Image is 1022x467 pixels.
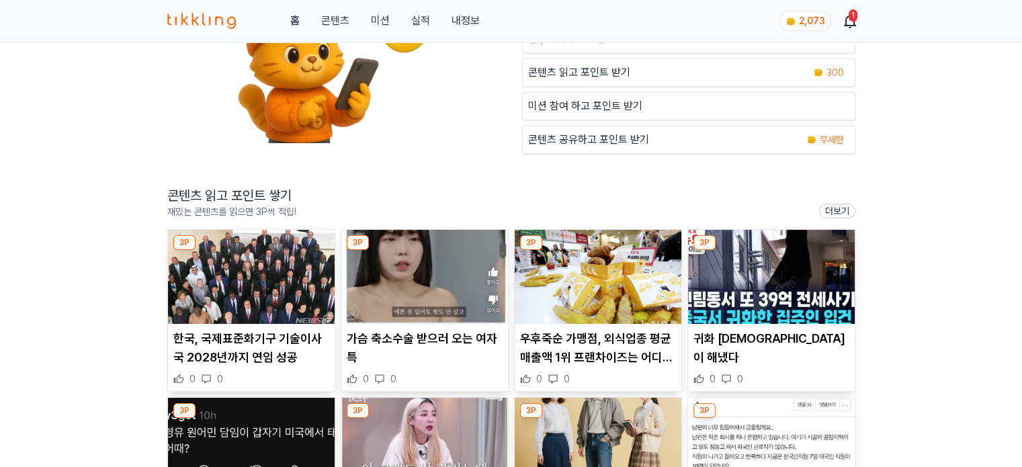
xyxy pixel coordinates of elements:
[849,9,857,22] div: 1
[347,235,369,250] div: 3P
[693,403,716,418] div: 3P
[217,372,223,386] span: 0
[167,229,335,392] div: 3P 한국, 국제표준화기구 기술이사국 2028년까지 연임 성공 한국, 국제표준화기구 기술이사국 2028년까지 연임 성공 0 0
[693,329,849,367] p: 귀화 [DEMOGRAPHIC_DATA]이 해냈다
[514,229,682,392] div: 3P 우후죽순 가맹점, 외식업종 평균매출액 1위 프랜차이즈는 어디[세쓸통] 우후죽순 가맹점, 외식업종 평균매출액 1위 프랜차이즈는 어디[세쓸통] 0 0
[167,186,296,205] h2: 콘텐츠 읽고 포인트 쌓기
[347,403,369,418] div: 3P
[173,403,196,418] div: 3P
[189,372,196,386] span: 0
[520,329,676,367] p: 우후죽순 가맹점, 외식업종 평균매출액 1위 프랜차이즈는 어디[세쓸통]
[845,13,855,29] a: 1
[799,15,825,26] span: 2,073
[167,13,237,29] img: 티끌링
[515,230,681,324] img: 우후죽순 가맹점, 외식업종 평균매출액 1위 프랜차이즈는 어디[세쓸통]
[363,372,369,386] span: 0
[290,13,299,29] a: 홈
[451,13,479,29] a: 내정보
[819,204,855,218] a: 더보기
[370,13,389,29] button: 미션
[522,126,855,154] a: 콘텐츠 공유하고 포인트 받기 coin 무제한
[347,329,503,367] p: 가슴 축소수술 받으러 오는 여자 특
[520,235,542,250] div: 3P
[806,134,817,145] img: coin
[710,372,716,386] span: 0
[522,92,855,120] button: 미션 참여 하고 포인트 받기
[813,67,824,78] img: coin
[528,65,630,81] p: 콘텐츠 읽고 포인트 받기
[564,372,570,386] span: 0
[173,235,196,250] div: 3P
[693,235,716,250] div: 3P
[785,16,796,27] img: coin
[528,98,642,114] p: 미션 참여 하고 포인트 받기
[737,372,743,386] span: 0
[411,13,429,29] a: 실적
[528,132,649,148] p: 콘텐츠 공유하고 포인트 받기
[341,229,509,392] div: 3P 가슴 축소수술 받으러 오는 여자 특 가슴 축소수술 받으러 오는 여자 특 0 0
[688,230,855,324] img: 귀화 중국인이 해냈다
[168,230,335,324] img: 한국, 국제표준화기구 기술이사국 2028년까지 연임 성공
[341,230,508,324] img: 가슴 축소수술 받으러 오는 여자 특
[321,13,349,29] a: 콘텐츠
[167,205,296,218] p: 재밌는 콘텐츠를 읽으면 3P씩 적립!
[820,133,844,146] span: 무제한
[520,403,542,418] div: 3P
[173,329,329,367] p: 한국, 국제표준화기구 기술이사국 2028년까지 연임 성공
[779,11,828,31] a: coin 2,073
[687,229,855,392] div: 3P 귀화 중국인이 해냈다 귀화 [DEMOGRAPHIC_DATA]이 해냈다 0 0
[522,58,855,87] a: 콘텐츠 읽고 포인트 받기 coin 300
[390,372,396,386] span: 0
[826,66,844,79] span: 300
[536,372,542,386] span: 0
